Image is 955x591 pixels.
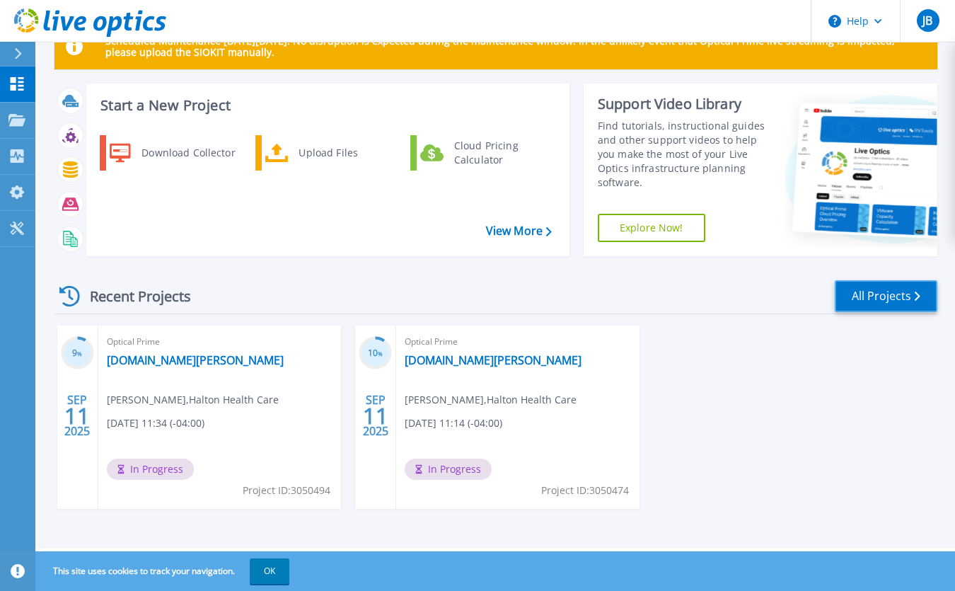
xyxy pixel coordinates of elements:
[405,334,630,350] span: Optical Prime
[107,459,194,480] span: In Progress
[598,119,773,190] div: Find tutorials, instructional guides and other support videos to help you make the most of your L...
[359,345,392,362] h3: 10
[39,558,289,584] span: This site uses cookies to track your navigation.
[64,410,90,422] span: 11
[291,139,396,167] div: Upload Files
[250,558,289,584] button: OK
[100,135,245,171] a: Download Collector
[447,139,552,167] div: Cloud Pricing Calculator
[922,15,932,26] span: JB
[54,279,210,314] div: Recent Projects
[105,35,926,58] p: Scheduled Maintenance [DATE][DATE]: No disruption is expected during the maintenance window. In t...
[378,350,383,357] span: %
[362,390,389,442] div: SEP 2025
[255,135,400,171] a: Upload Files
[107,392,279,408] span: [PERSON_NAME] , Halton Health Care
[486,224,552,238] a: View More
[100,98,551,113] h3: Start a New Project
[61,345,94,362] h3: 9
[134,139,241,167] div: Download Collector
[107,334,332,350] span: Optical Prime
[243,483,330,498] span: Project ID: 3050494
[541,483,629,498] span: Project ID: 3050474
[405,392,577,408] span: [PERSON_NAME] , Halton Health Care
[363,410,388,422] span: 11
[405,353,581,367] a: [DOMAIN_NAME][PERSON_NAME]
[598,95,773,113] div: Support Video Library
[64,390,91,442] div: SEP 2025
[410,135,555,171] a: Cloud Pricing Calculator
[107,353,284,367] a: [DOMAIN_NAME][PERSON_NAME]
[405,415,502,431] span: [DATE] 11:14 (-04:00)
[835,280,937,312] a: All Projects
[77,350,82,357] span: %
[107,415,204,431] span: [DATE] 11:34 (-04:00)
[598,214,705,242] a: Explore Now!
[405,459,492,480] span: In Progress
